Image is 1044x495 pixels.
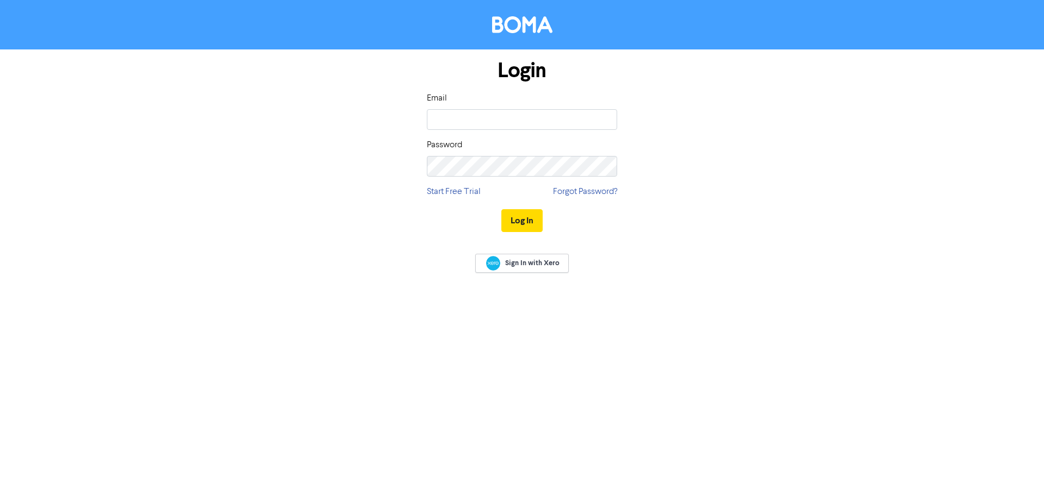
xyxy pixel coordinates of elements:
a: Forgot Password? [553,185,617,198]
a: Sign In with Xero [475,254,569,273]
a: Start Free Trial [427,185,481,198]
iframe: Chat Widget [990,443,1044,495]
span: Sign In with Xero [505,258,560,268]
label: Password [427,139,462,152]
label: Email [427,92,447,105]
img: BOMA Logo [492,16,552,33]
button: Log In [501,209,543,232]
h1: Login [427,58,617,83]
img: Xero logo [486,256,500,271]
